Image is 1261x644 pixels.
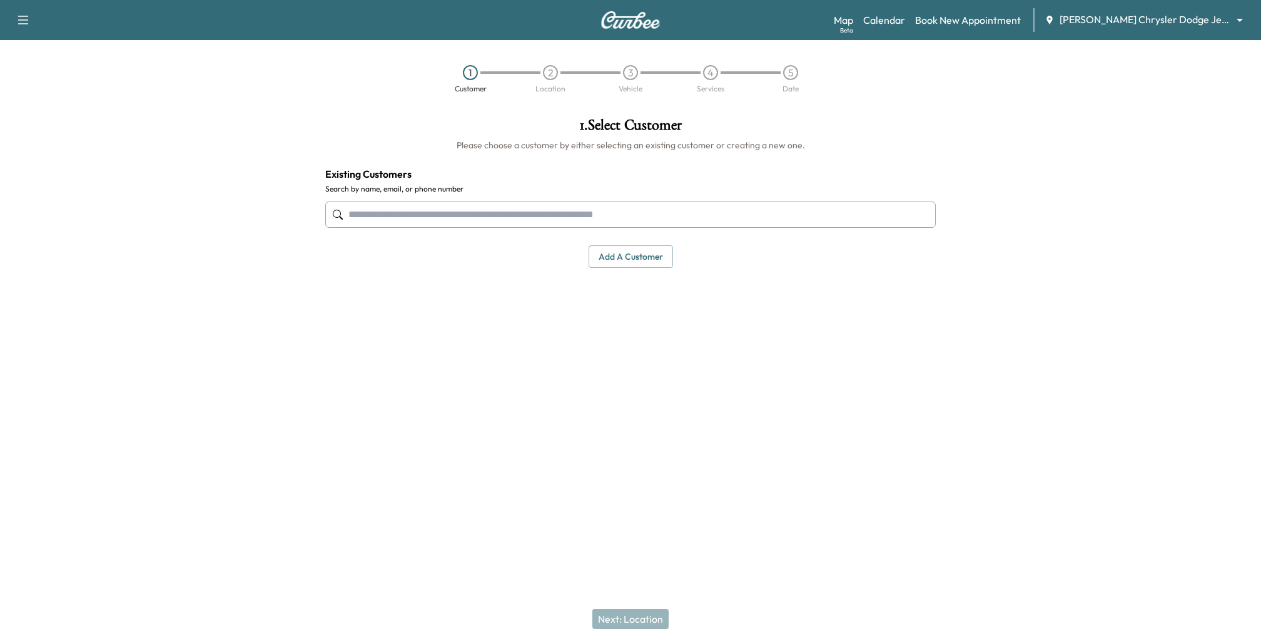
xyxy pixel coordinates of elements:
div: 2 [543,65,558,80]
a: MapBeta [834,13,853,28]
div: 5 [783,65,798,80]
div: 1 [463,65,478,80]
div: Date [782,85,799,93]
span: [PERSON_NAME] Chrysler Dodge Jeep RAM of [GEOGRAPHIC_DATA] [1060,13,1231,27]
div: 4 [703,65,718,80]
div: Location [535,85,565,93]
h6: Please choose a customer by either selecting an existing customer or creating a new one. [325,139,936,151]
div: Customer [455,85,487,93]
h1: 1 . Select Customer [325,118,936,139]
a: Calendar [863,13,905,28]
div: Vehicle [619,85,642,93]
div: 3 [623,65,638,80]
div: Beta [840,26,853,35]
button: Add a customer [589,245,673,268]
h4: Existing Customers [325,166,936,181]
div: Services [697,85,724,93]
img: Curbee Logo [600,11,661,29]
a: Book New Appointment [915,13,1021,28]
label: Search by name, email, or phone number [325,184,936,194]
